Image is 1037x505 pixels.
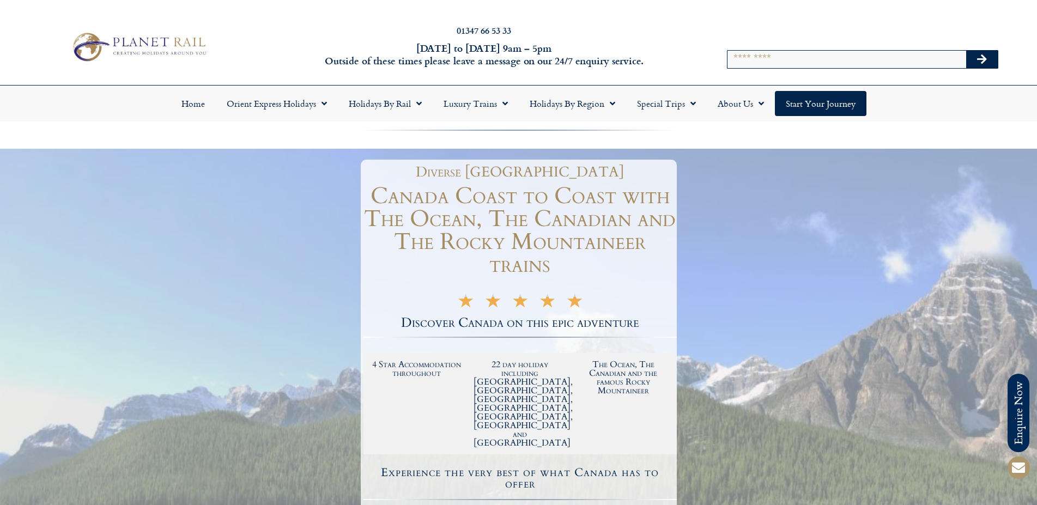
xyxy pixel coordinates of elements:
[707,91,775,116] a: About Us
[512,297,529,309] i: ★
[577,360,670,395] h2: The Ocean, The Canadian and the famous Rocky Mountaineer
[279,42,688,68] h6: [DATE] to [DATE] 9am – 5pm Outside of these times please leave a message on our 24/7 enquiry serv...
[216,91,338,116] a: Orient Express Holidays
[363,317,677,330] h2: Discover Canada on this epic adventure
[5,91,1032,116] nav: Menu
[474,360,566,447] h2: 22 day holiday including [GEOGRAPHIC_DATA], [GEOGRAPHIC_DATA], [GEOGRAPHIC_DATA], [GEOGRAPHIC_DAT...
[171,91,216,116] a: Home
[371,360,463,378] h2: 4 Star Accommodation throughout
[775,91,866,116] a: Start your Journey
[539,297,556,309] i: ★
[457,294,583,309] div: 5/5
[433,91,519,116] a: Luxury Trains
[566,297,583,309] i: ★
[365,467,675,490] h4: Experience the very best of what Canada has to offer
[67,29,210,64] img: Planet Rail Train Holidays Logo
[369,165,671,179] h1: Diverse [GEOGRAPHIC_DATA]
[626,91,707,116] a: Special Trips
[519,91,626,116] a: Holidays by Region
[966,51,998,68] button: Search
[338,91,433,116] a: Holidays by Rail
[457,297,474,309] i: ★
[363,185,677,276] h1: Canada Coast to Coast with The Ocean, The Canadian and The Rocky Mountaineer trains
[457,24,511,36] a: 01347 66 53 33
[484,297,501,309] i: ★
